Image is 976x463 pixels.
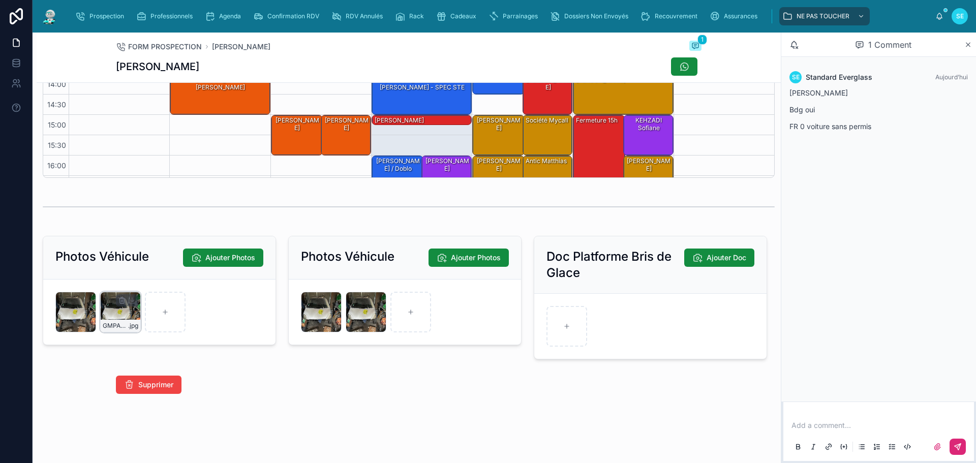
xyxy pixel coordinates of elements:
div: Société Mycall [523,115,572,155]
p: Bdg oui [789,104,968,115]
span: Dossiers Non Envoyés [564,12,628,20]
span: Professionnels [150,12,193,20]
span: SE [956,12,964,20]
a: Agenda [202,7,248,25]
div: [PERSON_NAME] [422,156,471,196]
button: Ajouter Photos [429,249,509,267]
div: [PERSON_NAME] [273,116,322,133]
div: scrollable content [67,5,935,27]
span: SE [792,73,800,81]
span: Parrainages [503,12,538,20]
div: [PERSON_NAME] [321,115,371,155]
span: FORM PROSPECTION [128,42,202,52]
a: [PERSON_NAME] [212,42,270,52]
span: .jpg [128,322,138,330]
div: KEHZADI Sofiane [625,116,673,133]
span: NE PAS TOUCHER [797,12,849,20]
div: [PERSON_NAME] [473,115,524,155]
div: Fermeture 15h [573,115,625,236]
a: Confirmation RDV [250,7,326,25]
span: Assurances [724,12,757,20]
span: Ajouter Photos [205,253,255,263]
div: KEHZADI Sofiane [624,115,673,155]
a: Parrainages [485,7,545,25]
div: [PERSON_NAME] [625,157,673,173]
span: 16:00 [45,161,69,170]
div: [PERSON_NAME] [PERSON_NAME] [172,75,269,92]
a: Cadeaux [433,7,483,25]
span: Standard Everglass [806,72,872,82]
span: RDV Annulés [346,12,383,20]
a: Prospection [72,7,131,25]
a: Rack [392,7,431,25]
h2: Doc Platforme Bris de Glace [546,249,684,281]
h2: Photos Véhicule [301,249,394,265]
button: 1 [689,41,701,53]
p: [PERSON_NAME] [789,87,968,98]
button: Ajouter Photos [183,249,263,267]
span: Ajouter Photos [451,253,501,263]
a: Recouvrement [637,7,705,25]
span: Recouvrement [655,12,697,20]
span: 14:00 [45,80,69,88]
div: [PERSON_NAME] [423,157,471,173]
span: Cadeaux [450,12,476,20]
span: 15:00 [45,120,69,129]
img: App logo [41,8,59,24]
a: Assurances [707,7,765,25]
span: 14:30 [45,100,69,109]
a: NE PAS TOUCHER [779,7,870,25]
div: [PERSON_NAME] [473,156,524,216]
span: Prospection [89,12,124,20]
div: [PERSON_NAME] ERDAS - [PERSON_NAME] - SPEC STE [372,75,471,114]
div: [PERSON_NAME] [474,116,524,133]
span: Supprimer [138,380,173,390]
span: Agenda [219,12,241,20]
div: Fermeture 15h [575,116,619,125]
div: [PERSON_NAME] [PERSON_NAME] [170,75,269,114]
div: [PERSON_NAME] ERDAS - [PERSON_NAME] - SPEC STE [374,75,471,92]
p: FR 0 voiture sans permis [789,121,968,132]
div: [PERSON_NAME] / Doblo [374,157,423,173]
span: 1 Comment [868,39,911,51]
span: 1 [697,35,707,45]
div: Société Mycall [525,116,569,125]
span: Ajouter Doc [707,253,746,263]
div: [PERSON_NAME] [271,115,323,155]
div: [PERSON_NAME] / Doblo [372,156,423,196]
a: FORM PROSPECTION [116,42,202,52]
span: 15:30 [45,141,69,149]
a: RDV Annulés [328,7,390,25]
a: Dossiers Non Envoyés [547,7,635,25]
div: [PERSON_NAME] [573,75,673,114]
div: Antic Matthias [523,156,572,196]
h2: Photos Véhicule [55,249,149,265]
div: Antic Matthias [525,157,568,166]
div: [PERSON_NAME] [624,156,673,196]
div: [PERSON_NAME] [372,115,471,126]
div: [PERSON_NAME] [523,75,572,114]
span: Aujourd’hui [935,73,968,81]
span: Rack [409,12,424,20]
a: Professionnels [133,7,200,25]
div: [PERSON_NAME] [323,116,370,133]
div: [PERSON_NAME] [474,157,524,173]
button: Ajouter Doc [684,249,754,267]
span: GMPAMMYE0T8P94RNNWJVM4MZFZ [103,322,128,330]
div: [PERSON_NAME] [525,75,572,92]
button: Supprimer [116,376,181,394]
span: Confirmation RDV [267,12,319,20]
h1: [PERSON_NAME] [116,59,199,74]
div: [PERSON_NAME] [374,116,425,125]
